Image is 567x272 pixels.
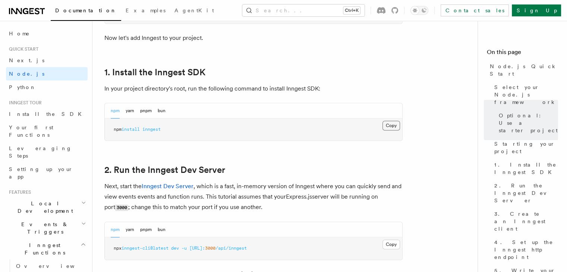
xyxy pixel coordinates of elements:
kbd: Ctrl+K [343,7,360,14]
span: Python [9,84,36,90]
a: Examples [121,2,170,20]
button: Toggle dark mode [410,6,428,15]
span: npx [114,246,122,251]
p: Now let's add Inngest to your project. [104,33,403,43]
a: Leveraging Steps [6,142,88,162]
button: Copy [382,121,400,130]
button: yarn [126,222,134,237]
p: Next, start the , which is a fast, in-memory version of Inngest where you can quickly send and vi... [104,181,403,213]
span: Local Development [6,200,81,215]
span: install [122,127,140,132]
button: Events & Triggers [6,218,88,238]
span: AgentKit [174,7,214,13]
span: 1. Install the Inngest SDK [494,161,558,176]
span: 2. Run the Inngest Dev Server [494,182,558,204]
span: Events & Triggers [6,221,81,235]
a: Inngest Dev Server [142,183,193,190]
span: Inngest tour [6,100,42,106]
span: Home [9,30,30,37]
a: 1. Install the Inngest SDK [104,67,205,78]
a: Select your Node.js framework [491,80,558,109]
span: Node.js [9,71,44,77]
a: 4. Set up the Inngest http endpoint [491,235,558,264]
span: -u [182,246,187,251]
span: 3. Create an Inngest client [494,210,558,233]
a: 3. Create an Inngest client [491,207,558,235]
button: bun [158,103,166,118]
span: /api/inngest [215,246,247,251]
span: inngest-cli@latest [122,246,168,251]
button: Local Development [6,197,88,218]
a: AgentKit [170,2,218,20]
span: Examples [126,7,166,13]
a: Sign Up [512,4,561,16]
button: yarn [126,103,134,118]
span: Setting up your app [9,166,73,180]
a: Starting your project [491,137,558,158]
span: npm [114,127,122,132]
span: Optional: Use a starter project [499,112,558,134]
span: dev [171,246,179,251]
a: Install the SDK [6,107,88,121]
span: 4. Set up the Inngest http endpoint [494,238,558,261]
button: npm [111,222,120,237]
a: 1. Install the Inngest SDK [491,158,558,179]
a: Node.js Quick Start [487,60,558,80]
code: 3000 [115,205,128,211]
a: Optional: Use a starter project [496,109,558,137]
span: Select your Node.js framework [494,83,558,106]
a: 2. Run the Inngest Dev Server [104,165,225,175]
button: npm [111,103,120,118]
span: inngest [142,127,161,132]
a: 2. Run the Inngest Dev Server [491,179,558,207]
a: Home [6,27,88,40]
span: Inngest Functions [6,241,81,256]
span: 3000 [205,246,215,251]
a: Your first Functions [6,121,88,142]
button: Search...Ctrl+K [242,4,365,16]
a: Python [6,80,88,94]
p: In your project directory's root, run the following command to install Inngest SDK: [104,83,403,94]
span: Quick start [6,46,38,52]
span: Overview [16,263,93,269]
button: pnpm [140,103,152,118]
button: pnpm [140,222,152,237]
span: Next.js [9,57,44,63]
h4: On this page [487,48,558,60]
a: Next.js [6,54,88,67]
span: Your first Functions [9,124,53,138]
a: Documentation [51,2,121,21]
span: Features [6,189,31,195]
span: Node.js Quick Start [490,63,558,78]
button: Inngest Functions [6,238,88,259]
span: Documentation [55,7,117,13]
span: Starting your project [494,140,558,155]
a: Contact sales [441,4,509,16]
span: Install the SDK [9,111,86,117]
a: Setting up your app [6,162,88,183]
a: Node.js [6,67,88,80]
button: bun [158,222,166,237]
button: Copy [382,240,400,249]
span: [URL]: [189,246,205,251]
span: Leveraging Steps [9,145,72,159]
